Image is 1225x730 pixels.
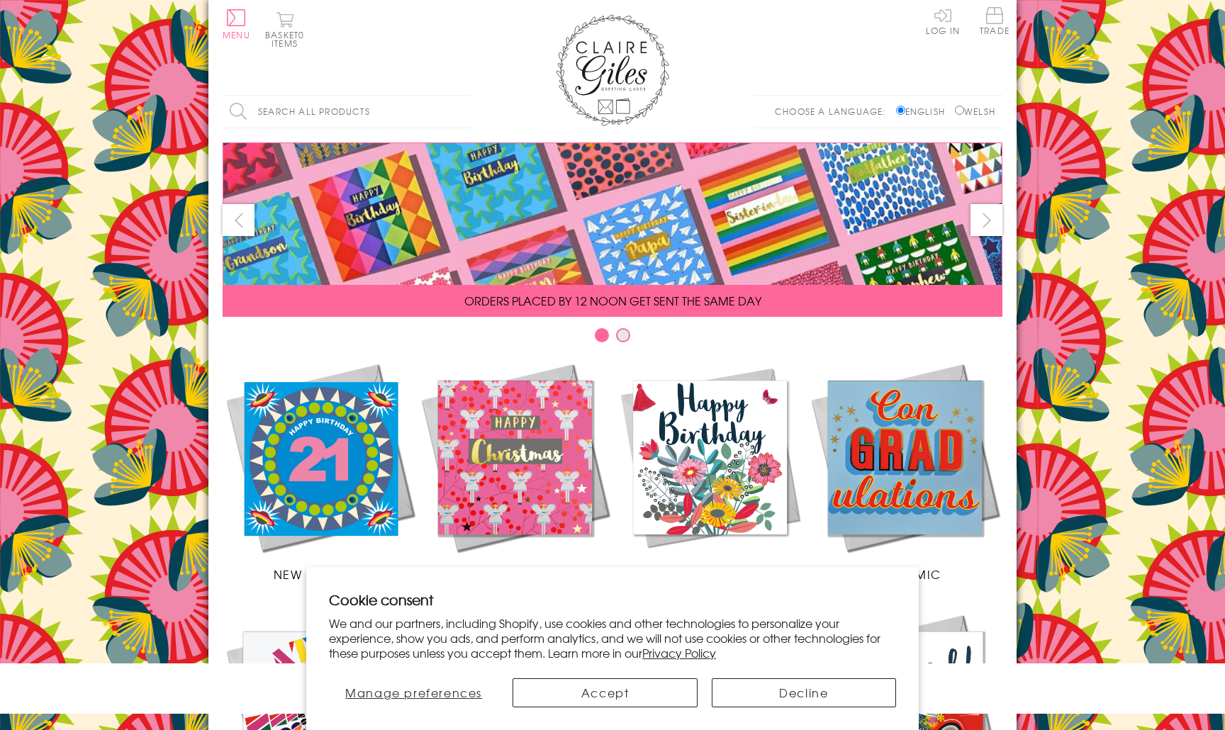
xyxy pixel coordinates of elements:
button: Accept [513,678,697,707]
button: Carousel Page 2 [616,328,630,342]
div: Carousel Pagination [223,327,1002,349]
span: 0 items [272,28,304,50]
button: prev [223,204,254,236]
a: Privacy Policy [642,644,716,661]
button: Manage preferences [329,678,498,707]
label: English [896,105,952,118]
input: Search [457,96,471,128]
span: Birthdays [676,566,744,583]
span: Christmas [479,566,551,583]
button: Carousel Page 1 (Current Slide) [595,328,609,342]
img: Claire Giles Greetings Cards [556,14,669,126]
a: New Releases [223,360,418,583]
span: ORDERS PLACED BY 12 NOON GET SENT THE SAME DAY [464,292,761,309]
p: Choose a language: [775,105,893,118]
a: Christmas [418,360,612,583]
input: Search all products [223,96,471,128]
a: Trade [980,7,1009,38]
input: English [896,106,905,115]
button: Decline [712,678,896,707]
p: We and our partners, including Shopify, use cookies and other technologies to personalize your ex... [329,616,896,660]
button: Basket0 items [265,11,304,47]
a: Birthdays [612,360,807,583]
a: Log In [926,7,960,35]
span: New Releases [274,566,367,583]
a: Academic [807,360,1002,583]
span: Academic [868,566,941,583]
button: next [971,204,1002,236]
span: Manage preferences [345,684,482,701]
h2: Cookie consent [329,590,896,610]
span: Trade [980,7,1009,35]
span: Menu [223,28,250,41]
input: Welsh [955,106,964,115]
label: Welsh [955,105,995,118]
button: Menu [223,9,250,39]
